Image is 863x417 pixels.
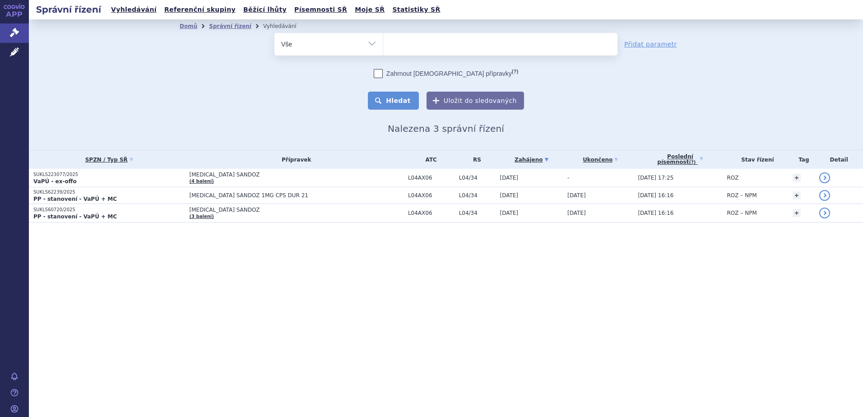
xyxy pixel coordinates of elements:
[723,150,789,169] th: Stav řízení
[263,19,308,33] li: Vyhledávání
[500,153,563,166] a: Zahájeno
[427,92,524,110] button: Uložit do sledovaných
[408,175,455,181] span: L04AX06
[727,210,757,216] span: ROZ – NPM
[689,160,696,165] abbr: (?)
[793,174,801,182] a: +
[500,192,518,199] span: [DATE]
[500,210,518,216] span: [DATE]
[241,4,289,16] a: Běžící lhůty
[33,207,185,213] p: SUKLS60720/2025
[185,150,404,169] th: Přípravek
[638,210,673,216] span: [DATE] 16:16
[459,192,496,199] span: L04/34
[815,150,863,169] th: Detail
[819,172,830,183] a: detail
[512,69,518,74] abbr: (?)
[108,4,159,16] a: Vyhledávání
[788,150,815,169] th: Tag
[459,175,496,181] span: L04/34
[500,175,518,181] span: [DATE]
[292,4,350,16] a: Písemnosti SŘ
[455,150,496,169] th: RS
[459,210,496,216] span: L04/34
[190,192,404,199] span: [MEDICAL_DATA] SANDOZ 1MG CPS DUR 21
[388,123,504,134] span: Nalezena 3 správní řízení
[33,196,117,202] strong: PP - stanovení - VaPÚ + MC
[793,191,801,199] a: +
[33,213,117,220] strong: PP - stanovení - VaPÚ + MC
[638,150,722,169] a: Poslednípísemnost(?)
[408,192,455,199] span: L04AX06
[793,209,801,217] a: +
[819,190,830,201] a: detail
[638,175,673,181] span: [DATE] 17:25
[180,23,197,29] a: Domů
[352,4,387,16] a: Moje SŘ
[190,207,404,213] span: [MEDICAL_DATA] SANDOZ
[408,210,455,216] span: L04AX06
[567,175,569,181] span: -
[404,150,455,169] th: ATC
[624,40,677,49] a: Přidat parametr
[162,4,238,16] a: Referenční skupiny
[33,153,185,166] a: SPZN / Typ SŘ
[567,210,586,216] span: [DATE]
[190,214,214,219] a: (3 balení)
[390,4,443,16] a: Statistiky SŘ
[190,171,404,178] span: [MEDICAL_DATA] SANDOZ
[819,208,830,218] a: detail
[727,175,739,181] span: ROZ
[33,178,77,185] strong: VaPÚ - ex-offo
[33,171,185,178] p: SUKLS223077/2025
[209,23,251,29] a: Správní řízení
[190,179,214,184] a: (4 balení)
[374,69,518,78] label: Zahrnout [DEMOGRAPHIC_DATA] přípravky
[727,192,757,199] span: ROZ – NPM
[368,92,419,110] button: Hledat
[567,192,586,199] span: [DATE]
[638,192,673,199] span: [DATE] 16:16
[29,3,108,16] h2: Správní řízení
[567,153,633,166] a: Ukončeno
[33,189,185,195] p: SUKLS62239/2025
